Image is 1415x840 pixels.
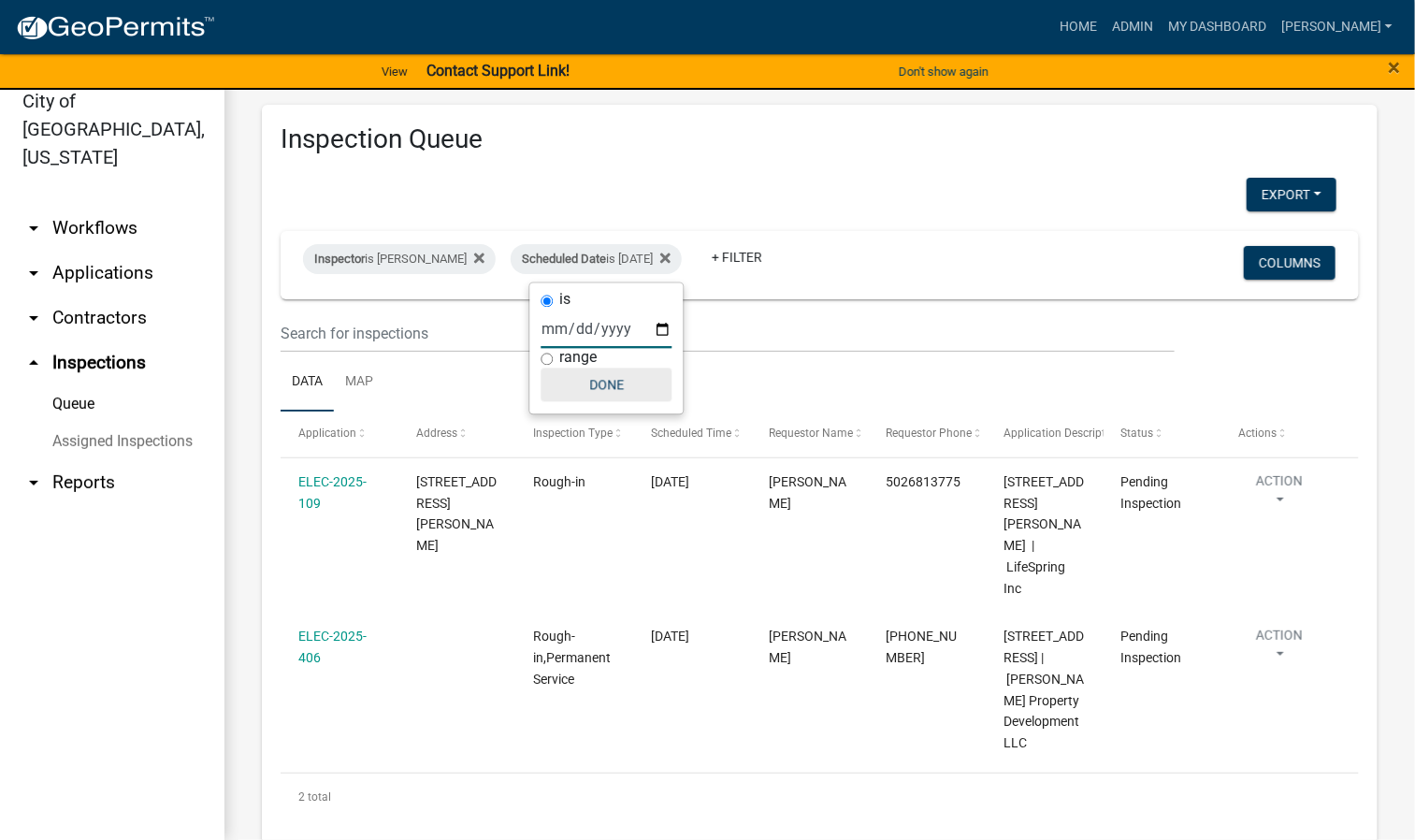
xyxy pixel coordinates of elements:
[22,262,45,284] i: arrow_drop_down
[416,474,497,553] span: 1060 SHARON DRIVE
[281,353,334,413] a: Data
[1161,9,1274,45] a: My Dashboard
[769,427,853,440] span: Requestor Name
[560,293,571,308] label: is
[298,474,367,511] a: ELEC-2025-109
[560,351,598,366] label: range
[868,412,986,456] datatable-header-cell: Requestor Phone
[1104,412,1221,456] datatable-header-cell: Status
[22,217,45,239] i: arrow_drop_down
[1003,629,1084,750] span: 1194 Dustin's Way, Lot 601 | Ellings Property Development LLC
[1389,54,1401,80] span: ×
[1220,412,1338,456] datatable-header-cell: Actions
[697,240,777,274] a: + Filter
[522,252,606,266] span: Scheduled Date
[1274,9,1400,45] a: [PERSON_NAME]
[303,244,496,274] div: is [PERSON_NAME]
[534,427,614,440] span: Inspection Type
[769,629,846,665] span: Cindy Hunton
[281,412,398,456] datatable-header-cell: Application
[886,427,972,440] span: Requestor Phone
[1003,474,1084,596] span: 1060 SHARON DRIVE | LifeSpring Inc
[298,427,356,440] span: Application
[986,412,1104,456] datatable-header-cell: Application Description
[1105,9,1161,45] a: Admin
[1247,178,1336,211] button: Export
[1121,629,1182,665] span: Pending Inspection
[281,123,1359,155] h3: Inspection Queue
[416,427,457,440] span: Address
[651,471,732,493] div: [DATE]
[1238,626,1320,673] button: Action
[426,62,570,80] strong: Contact Support Link!
[281,774,1359,820] div: 2 total
[1238,427,1277,440] span: Actions
[769,474,846,511] span: JOEY DUVALL
[651,427,731,440] span: Scheduled Time
[1238,471,1320,518] button: Action
[886,474,960,489] span: 5026813775
[22,307,45,329] i: arrow_drop_down
[534,474,586,489] span: Rough-in
[886,629,957,665] span: 502-905-2939
[515,412,633,456] datatable-header-cell: Inspection Type
[633,412,751,456] datatable-header-cell: Scheduled Time
[314,252,365,266] span: Inspector
[1389,56,1401,79] button: Close
[891,56,996,87] button: Don't show again
[281,314,1175,353] input: Search for inspections
[1121,427,1154,440] span: Status
[334,353,384,413] a: Map
[1003,427,1121,440] span: Application Description
[374,56,415,87] a: View
[1121,474,1182,511] span: Pending Inspection
[541,369,672,402] button: Done
[22,352,45,374] i: arrow_drop_up
[398,412,516,456] datatable-header-cell: Address
[651,626,732,647] div: [DATE]
[1244,246,1336,280] button: Columns
[511,244,682,274] div: is [DATE]
[298,629,367,665] a: ELEC-2025-406
[751,412,869,456] datatable-header-cell: Requestor Name
[534,629,612,687] span: Rough-in,Permanent Service
[22,471,45,494] i: arrow_drop_down
[1052,9,1105,45] a: Home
